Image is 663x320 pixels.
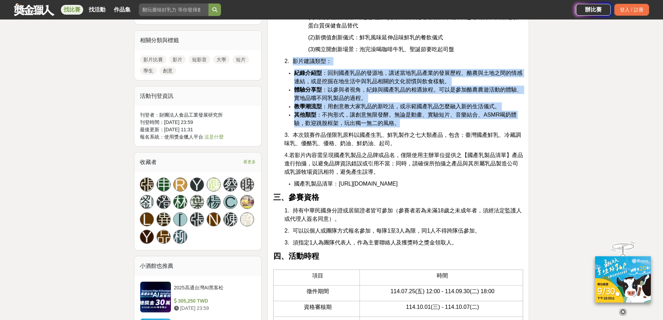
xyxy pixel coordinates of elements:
a: 找比賽 [61,5,83,15]
span: 時間 [437,273,448,279]
span: ：回到國產乳品的發源地，講述當地乳品產業的發展歷程、酪農與土地之間的情感連結，或是挖掘在地生活中與乳品相關的文化習慣與飲食樣貌。 [294,70,522,84]
a: 許 [240,212,254,226]
span: 114.07.25(五) 12:00 - 114.09.30(二) 18:00 [390,288,495,294]
strong: 體驗分享型 [294,87,322,93]
span: 3. [284,132,289,138]
span: 徵件期間 [307,288,329,294]
a: 大學 [213,55,230,64]
div: 刊登者： 財團法人食品工業發展研究所 [140,111,256,119]
div: [DATE] 23:59 [174,305,253,312]
a: 蔡 [223,178,237,192]
span: (2)新價值創新儀式：鮮乳風味延伸品味鮮乳的餐飲儀式 [308,34,443,40]
div: 相關分類與標籤 [134,31,262,50]
div: 劉 [140,195,154,209]
a: 陳 [207,178,221,192]
a: 學生 [140,67,157,75]
a: 作品集 [111,5,133,15]
a: 張 [140,178,154,192]
strong: 紀錄介紹型 [294,70,322,76]
span: 114.10.01(三) - 114.10.07(二) [406,304,479,310]
span: 3. [284,240,289,245]
span: 資格審核期 [304,304,332,310]
a: C [223,195,237,209]
span: 國產乳製品清單： [294,181,339,187]
a: 陳 [223,212,237,226]
img: Avatar [240,195,254,209]
span: (1)既有價值新運用：鈣質與蛋白質特性伸鮮乳為運動飲料選擇、起司成長輩早餐鈣質、蛋白質保健食品替代 [308,14,521,29]
a: N [207,212,221,226]
div: 最後更新： [DATE] 11:31 [140,126,256,133]
a: 睥 [240,178,254,192]
a: 申 [157,178,171,192]
a: 張 [190,212,204,226]
a: 短片 [232,55,249,64]
div: 刊登時間： [DATE] 23:59 [140,119,256,126]
a: 創意 [159,67,176,75]
div: [ [173,212,187,226]
a: 辦比賽 [576,4,611,16]
strong: 四、活動時程 [273,252,319,260]
a: 澄 [157,195,171,209]
div: 2025高通台灣AI黑客松 [174,284,253,297]
div: 305,250 TWD [174,297,253,305]
span: 影片建議類型： [293,58,332,64]
a: 2025高通台灣AI黑客松 305,250 TWD [DATE] 23:59 [140,281,256,313]
a: Avatar [240,195,254,209]
a: Y [140,230,154,244]
span: (3)獨立開創新場景：泡完澡喝咖啡牛乳、聖誕節要吃起司盤 [308,46,454,52]
a: 柳 [173,230,187,244]
a: 國產乳製品清單 [467,153,506,158]
span: 收藏者 [140,159,157,165]
span: 2. [284,58,289,64]
a: 找活動 [86,5,108,15]
a: R [173,178,187,192]
div: 活動刊登資訊 [134,86,262,106]
a: 品 [157,230,171,244]
a: Y [190,178,204,192]
span: ：以參與者視角，紀錄與國產乳品的相遇旅程。可以是參加酪農農遊活動的體驗、實地品嚐不同乳製品的過程。 [294,87,522,101]
span: 須指定1人為團隊代表人，作為主要聯絡人及獲獎時之獎金領取人。 [293,240,457,245]
a: [URL][DOMAIN_NAME] [339,181,397,187]
strong: 三、參賽資格 [273,193,319,202]
a: 影片比賽 [140,55,166,64]
span: 看更多 [243,158,256,166]
img: ff197300-f8ee-455f-a0ae-06a3645bc375.jpg [595,254,651,300]
a: 楊 [207,195,221,209]
a: L [140,212,154,226]
a: 短影音 [189,55,210,64]
span: 持有中華民國身分證或居留證者皆可參加（參賽者若為未滿18歲之未成年者，須經法定監護人或代理人簽名同意）。 [284,208,522,222]
a: 葉 [190,195,204,209]
span: 若影片內容需呈現國產乳製品之品牌或品名，僅限使用主辦單位提供之【 [289,152,467,158]
a: 異 [157,212,171,226]
strong: 其他類型 [294,112,316,118]
span: ：不拘形式，讓創意無限發酵。無論是動畫、實驗短片、音樂結合、ASMR喝奶體驗，歡迎跳脫框架，玩出獨一無二的風格。 [294,112,516,126]
span: 4. [284,152,289,158]
span: 本次競賽作品僅限乳原料以國產生乳、鮮乳製作之七大類產品，包含：臺灣國產鮮乳、冷藏調味乳、優酪乳、優格、奶油、鮮奶油、起司。 [284,132,521,146]
span: ：用創意教大家乳品的新吃法，或示範國產乳品怎麼融入新的生活儀式。 [294,103,500,109]
span: 項目 [312,273,323,279]
div: 小酒館也推薦 [134,256,262,276]
div: 報名系統：使用獎金獵人平台 [140,133,256,141]
a: 林 [173,195,187,209]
